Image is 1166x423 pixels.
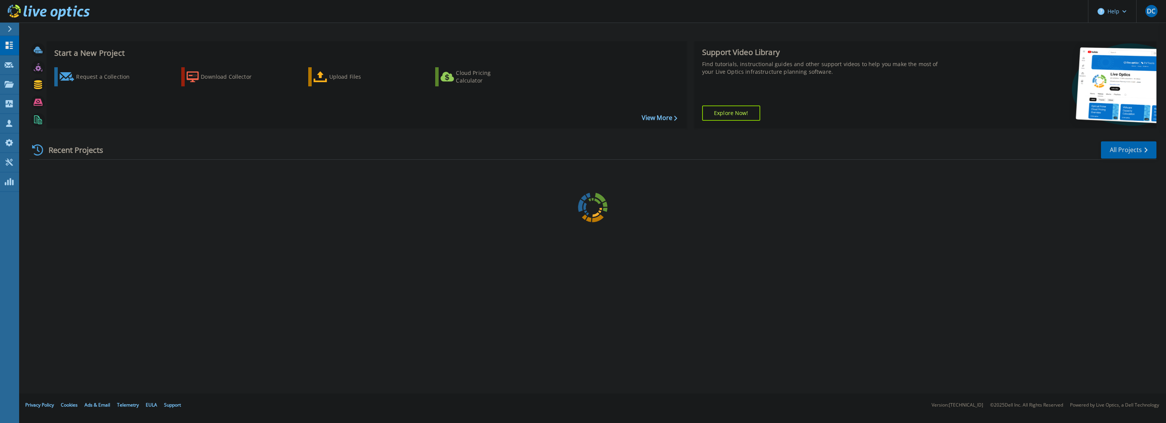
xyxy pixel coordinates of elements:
div: Upload Files [329,69,390,84]
a: Cloud Pricing Calculator [435,67,520,86]
a: Telemetry [117,402,139,408]
a: Explore Now! [702,105,760,121]
div: Support Video Library [702,47,943,57]
div: Request a Collection [76,69,137,84]
a: Request a Collection [54,67,140,86]
a: Upload Files [308,67,394,86]
span: DC [1147,8,1155,14]
li: Version: [TECHNICAL_ID] [932,403,983,408]
div: Cloud Pricing Calculator [456,69,517,84]
div: Recent Projects [29,141,114,159]
a: All Projects [1101,141,1156,159]
a: View More [642,114,677,122]
div: Find tutorials, instructional guides and other support videos to help you make the most of your L... [702,60,943,76]
li: © 2025 Dell Inc. All Rights Reserved [990,403,1063,408]
a: Cookies [61,402,78,408]
div: Download Collector [201,69,262,84]
li: Powered by Live Optics, a Dell Technology [1070,403,1159,408]
a: Download Collector [181,67,267,86]
a: EULA [146,402,157,408]
h3: Start a New Project [54,49,677,57]
a: Support [164,402,181,408]
a: Ads & Email [85,402,110,408]
a: Privacy Policy [25,402,54,408]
